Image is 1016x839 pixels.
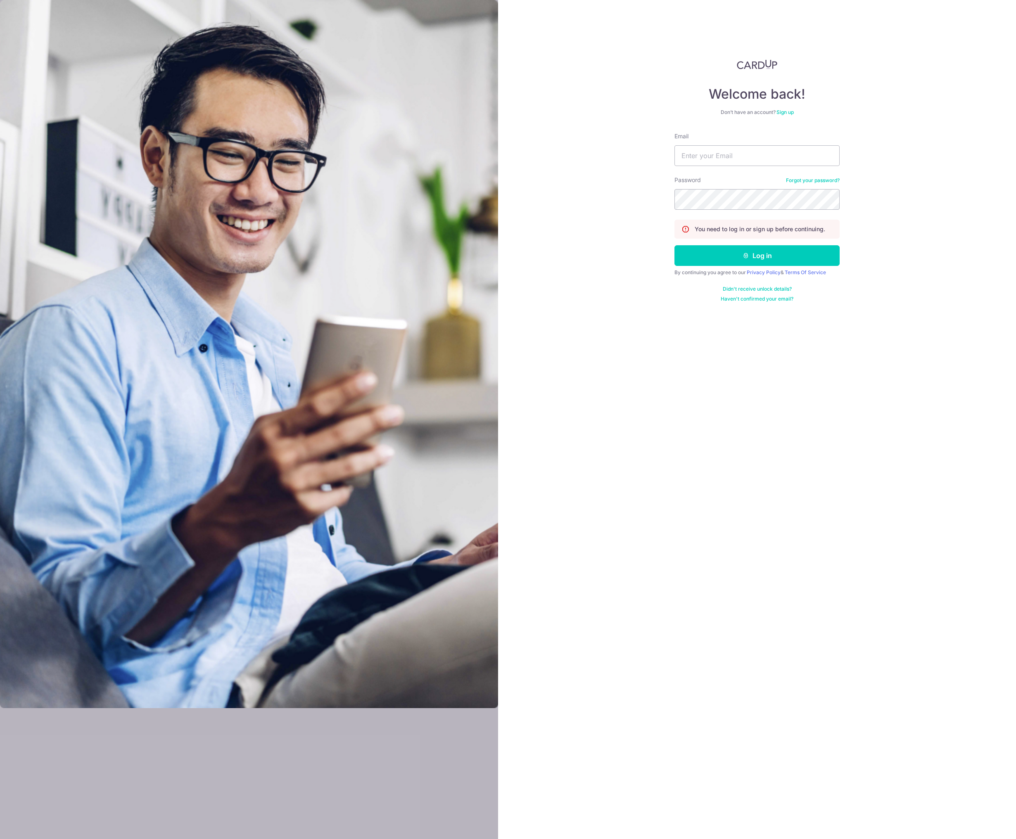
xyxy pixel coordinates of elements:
a: Privacy Policy [747,269,781,275]
label: Password [674,176,701,184]
div: Don’t have an account? [674,109,840,116]
a: Sign up [776,109,794,115]
a: Terms Of Service [785,269,826,275]
img: CardUp Logo [737,59,777,69]
div: By continuing you agree to our & [674,269,840,276]
a: Forgot your password? [786,177,840,184]
a: Haven't confirmed your email? [721,296,793,302]
a: Didn't receive unlock details? [723,286,792,292]
input: Enter your Email [674,145,840,166]
h4: Welcome back! [674,86,840,102]
button: Log in [674,245,840,266]
p: You need to log in or sign up before continuing. [695,225,825,233]
label: Email [674,132,688,140]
